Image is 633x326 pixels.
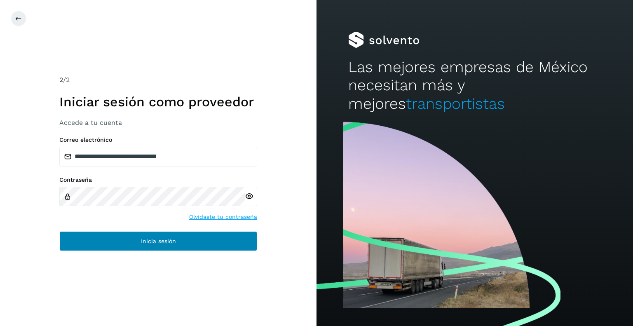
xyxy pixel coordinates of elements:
[59,176,257,183] label: Contraseña
[59,119,257,127] h3: Accede a tu cuenta
[406,95,505,113] span: transportistas
[59,136,257,143] label: Correo electrónico
[59,76,63,84] span: 2
[59,75,257,85] div: /2
[189,213,257,221] a: Olvidaste tu contraseña
[59,231,257,251] button: Inicia sesión
[141,238,176,244] span: Inicia sesión
[59,94,257,110] h1: Iniciar sesión como proveedor
[348,58,601,113] h2: Las mejores empresas de México necesitan más y mejores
